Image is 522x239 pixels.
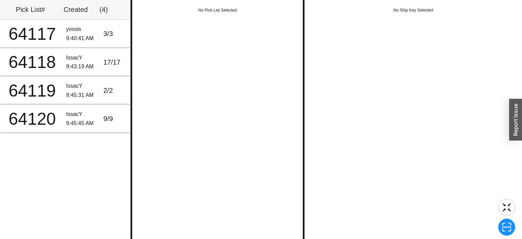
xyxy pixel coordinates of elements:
span: scan [499,222,515,232]
div: 17 / 17 [103,57,127,68]
div: 64119 [4,82,61,99]
div: No Ship Key Selected [304,7,522,14]
div: 64118 [4,54,61,71]
div: IssacY [66,82,98,91]
button: scan [498,219,515,236]
div: 9:40:41 AM [66,34,98,43]
div: 9 / 9 [103,113,127,124]
div: IssacY [66,110,98,119]
span: fullscreen-exit [499,202,515,212]
div: 64120 [4,110,61,127]
div: 9:45:45 AM [66,119,98,128]
button: fullscreen-exit [498,199,515,216]
div: 64117 [4,25,61,42]
div: 9:43:19 AM [66,62,98,71]
div: IssacY [66,53,98,63]
div: 3 / 3 [103,28,127,39]
div: No Pick List Selected [132,7,303,14]
div: ( 4 ) [100,4,123,15]
div: 2 / 2 [103,85,127,96]
div: 9:45:31 AM [66,91,98,100]
div: yossis [66,25,98,34]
